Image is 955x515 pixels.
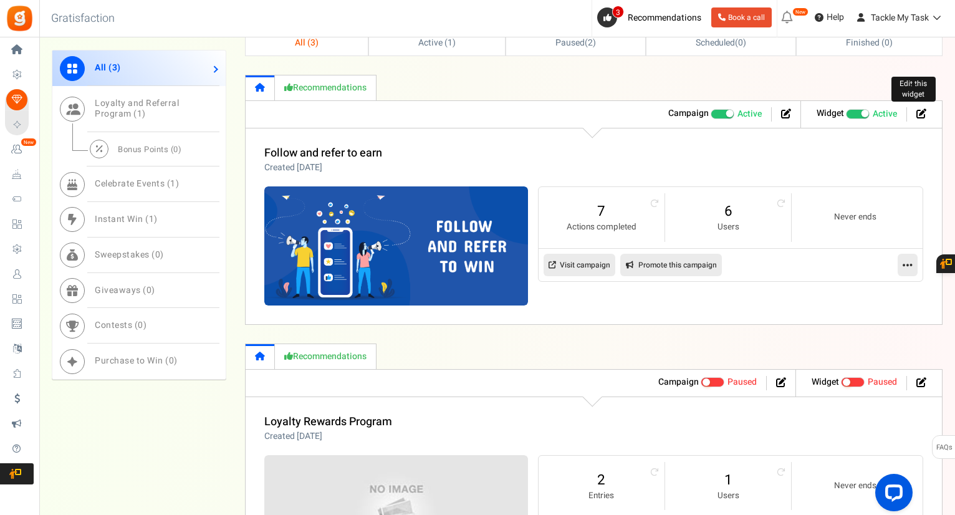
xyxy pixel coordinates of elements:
span: Paused [555,36,585,49]
small: Actions completed [551,221,652,233]
a: Recommendations [275,75,377,100]
span: 3 [612,6,624,18]
span: Paused [868,375,897,388]
div: Edit this widget [891,77,936,102]
a: Loyalty Rewards Program [264,413,392,430]
span: Sweepstakes ( ) [95,248,164,261]
span: Active ( ) [418,36,456,49]
span: Paused [727,375,757,388]
small: Entries [551,490,652,502]
a: Visit campaign [544,254,615,276]
em: New [21,138,37,147]
em: New [792,7,809,16]
span: 3 [112,61,118,74]
span: Finished ( ) [846,36,892,49]
a: 1 [678,470,779,490]
span: All ( ) [95,61,121,74]
a: 7 [551,201,652,221]
strong: Widget [812,375,839,388]
span: Instant Win ( ) [95,213,158,226]
a: 6 [678,201,779,221]
p: Created [DATE] [264,161,382,174]
span: 0 [155,248,161,261]
small: Users [678,221,779,233]
span: 1 [170,177,176,190]
span: 0 [169,354,175,367]
a: Help [810,7,849,27]
span: Celebrate Events ( ) [95,177,179,190]
li: Widget activated [802,376,907,390]
span: 0 [885,36,890,49]
span: Scheduled [696,36,736,49]
a: Promote this campaign [620,254,722,276]
span: 2 [588,36,593,49]
span: 0 [173,143,178,155]
a: New [5,139,34,160]
span: 1 [149,213,155,226]
span: All ( ) [295,36,319,49]
h3: Gratisfaction [37,6,128,31]
span: 3 [310,36,315,49]
a: Follow and refer to earn [264,145,382,161]
span: 1 [137,107,143,120]
span: Recommendations [628,11,701,24]
strong: Campaign [658,375,699,388]
span: Contests ( ) [95,319,146,332]
span: Tackle My Task [871,11,929,24]
span: Active [737,108,762,120]
small: Never ends [804,480,906,492]
span: 0 [146,283,152,296]
span: Active [873,108,897,120]
a: Recommendations [275,344,377,369]
span: ( ) [696,36,746,49]
small: Users [678,490,779,502]
a: Book a call [711,7,772,27]
span: Purchase to Win ( ) [95,354,178,367]
small: Never ends [804,211,906,223]
span: 0 [738,36,743,49]
p: Created [DATE] [264,430,392,443]
span: Help [823,11,844,24]
span: Giveaways ( ) [95,283,155,296]
a: 3 Recommendations [597,7,706,27]
span: Loyalty and Referral Program ( ) [95,97,179,120]
img: Gratisfaction [6,4,34,32]
strong: Widget [817,107,844,120]
span: 1 [448,36,453,49]
strong: Campaign [668,107,709,120]
span: Bonus Points ( ) [118,143,181,155]
li: Widget activated [807,107,907,122]
span: FAQs [936,436,953,460]
span: ( ) [555,36,596,49]
a: 2 [551,470,652,490]
span: 0 [138,319,143,332]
